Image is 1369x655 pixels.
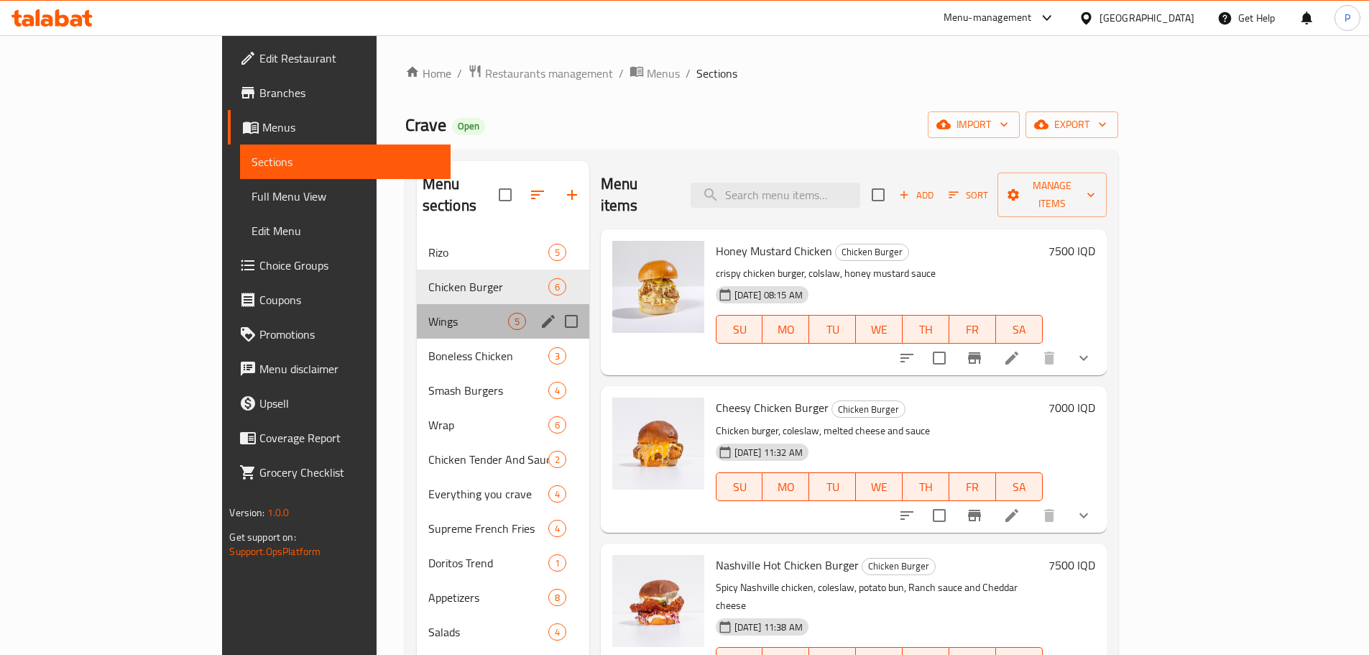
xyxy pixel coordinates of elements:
span: 2 [549,453,566,467]
div: items [548,416,566,434]
div: Chicken Burger [831,400,905,418]
img: Honey Mustard Chicken [612,241,704,333]
span: export [1037,116,1107,134]
a: Menus [228,110,451,145]
span: TU [815,477,850,498]
span: Salads [428,623,548,641]
button: Add [893,184,939,206]
a: Coupons [228,283,451,317]
h6: 7500 IQD [1048,555,1095,575]
span: Supreme French Fries [428,520,548,537]
span: TH [908,319,944,340]
a: Restaurants management [468,64,613,83]
span: Appetizers [428,589,548,606]
div: Open [452,118,485,135]
span: Wings [428,313,508,330]
button: delete [1032,341,1066,375]
img: Nashville Hot Chicken Burger [612,555,704,647]
div: Wrap [428,416,548,434]
button: WE [856,315,903,344]
span: Cheesy Chicken Burger [716,397,829,418]
span: [DATE] 11:32 AM [729,446,808,459]
span: Smash Burgers [428,382,548,399]
button: SU [716,472,763,501]
button: Branch-specific-item [957,498,992,533]
div: items [508,313,526,330]
h6: 7000 IQD [1048,398,1095,418]
a: Menu disclaimer [228,352,451,386]
div: Boneless Chicken3 [417,339,589,373]
span: SU [722,319,757,340]
div: Salads4 [417,615,589,649]
button: sort-choices [890,341,924,375]
nav: breadcrumb [405,64,1118,83]
span: TU [815,319,850,340]
span: Chicken Burger [836,244,908,260]
a: Sections [240,145,451,179]
span: Doritos Trend [428,554,548,572]
div: Appetizers8 [417,580,589,615]
button: Manage items [997,173,1107,217]
span: Add item [893,184,939,206]
button: MO [762,315,809,344]
div: items [548,347,566,365]
span: FR [955,319,990,340]
span: Add [897,187,936,203]
span: 4 [549,626,566,639]
span: MO [768,477,803,498]
span: Boneless Chicken [428,347,548,365]
span: Everything you crave [428,485,548,503]
button: TH [903,315,949,344]
span: Full Menu View [252,188,439,205]
div: items [548,554,566,572]
button: TH [903,472,949,501]
svg: Show Choices [1075,507,1092,524]
span: 6 [549,418,566,432]
button: WE [856,472,903,501]
span: Menu disclaimer [259,360,439,377]
div: Rizo [428,244,548,261]
span: FR [955,477,990,498]
span: 4 [549,522,566,536]
span: Chicken Burger [862,558,935,574]
span: Restaurants management [485,65,613,82]
svg: Show Choices [1075,349,1092,367]
span: Sections [252,153,439,170]
div: items [548,244,566,261]
input: search [691,183,860,208]
span: 8 [549,591,566,605]
li: / [686,65,691,82]
span: SU [722,477,757,498]
div: Chicken Burger [428,278,548,296]
span: Manage items [1009,177,1095,213]
a: Coverage Report [228,421,451,455]
span: Upsell [259,395,439,412]
div: items [548,520,566,537]
button: TU [809,472,856,501]
span: Promotions [259,326,439,343]
span: Branches [259,84,439,101]
a: Support.OpsPlatform [229,542,321,561]
span: Menus [262,119,439,136]
button: show more [1066,341,1101,375]
span: Edit Restaurant [259,50,439,67]
span: SA [1002,477,1037,498]
h6: 7500 IQD [1048,241,1095,261]
span: [DATE] 08:15 AM [729,288,808,302]
p: Chicken burger, coleslaw, melted cheese and sauce [716,422,1043,440]
button: show more [1066,498,1101,533]
button: Add section [555,178,589,212]
button: Branch-specific-item [957,341,992,375]
span: SA [1002,319,1037,340]
button: SU [716,315,763,344]
a: Upsell [228,386,451,421]
span: 5 [549,246,566,260]
div: Chicken Burger [835,244,909,261]
span: 5 [509,315,525,329]
div: items [548,382,566,399]
a: Menus [630,64,680,83]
